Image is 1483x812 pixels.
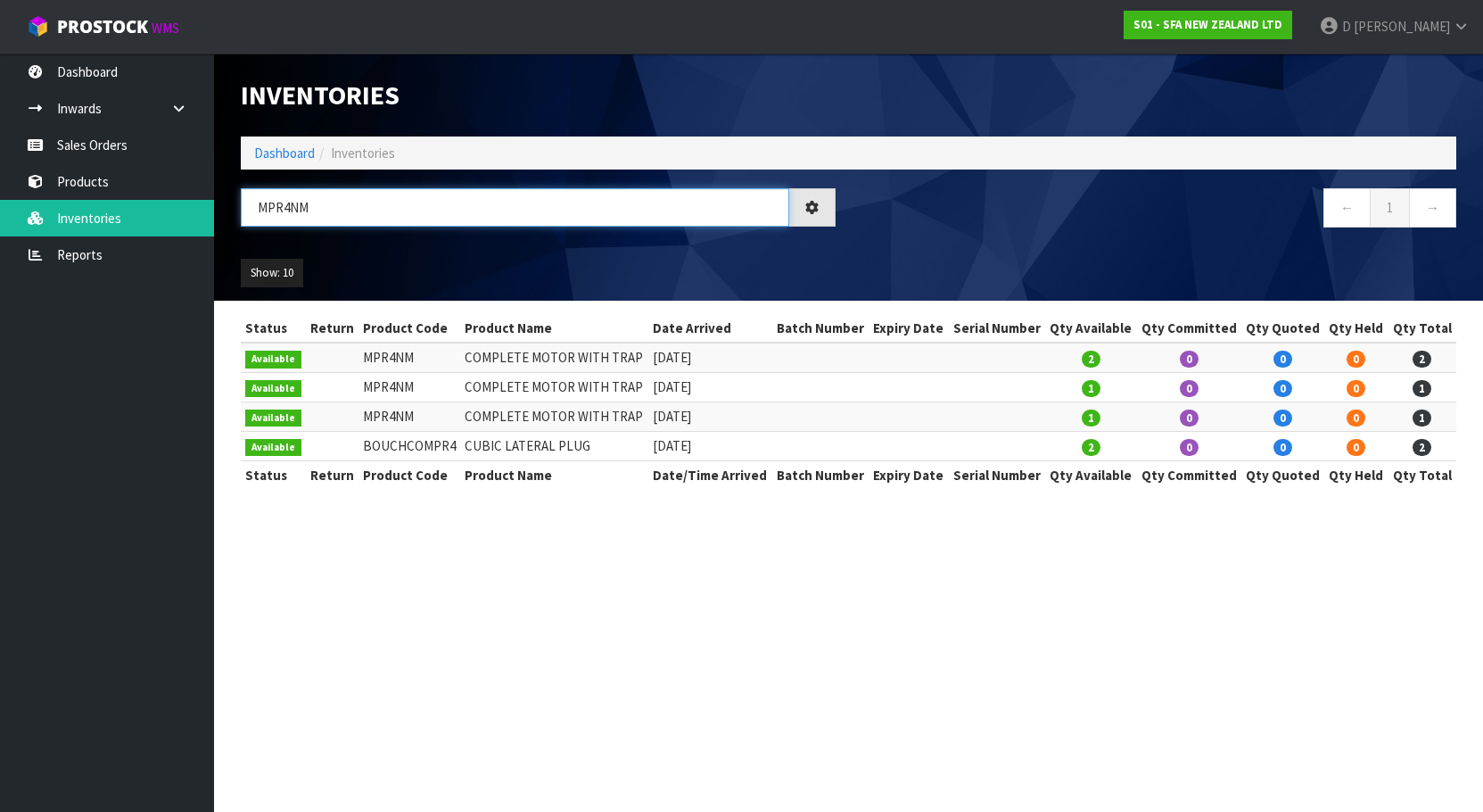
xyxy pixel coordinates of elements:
th: Product Code [358,460,460,489]
th: Date Arrived [648,314,772,343]
td: MPR4NM [358,402,460,431]
span: 2 [1413,351,1431,368]
span: 0 [1180,439,1199,456]
span: 0 [1273,439,1292,456]
td: COMPLETE MOTOR WITH TRAP [460,373,648,402]
th: Product Name [460,314,648,343]
span: 2 [1082,439,1100,456]
span: 1 [1413,380,1431,397]
span: 0 [1273,380,1292,397]
th: Qty Quoted [1241,460,1324,489]
th: Return [306,460,358,489]
td: MPR4NM [358,343,460,372]
th: Qty Quoted [1241,314,1324,343]
a: Dashboard [254,145,315,162]
th: Status [241,314,306,343]
span: 0 [1273,351,1292,368]
a: ← [1323,188,1371,227]
td: [DATE] [648,373,772,402]
span: Available [245,351,301,369]
th: Batch Number [772,460,869,489]
td: MPR4NM [358,373,460,402]
th: Qty Committed [1137,314,1241,343]
th: Qty Total [1388,460,1456,489]
span: 0 [1273,410,1292,427]
nav: Page navigation [862,188,1457,232]
th: Qty Available [1045,314,1136,343]
span: 1 [1082,410,1100,427]
th: Date/Time Arrived [648,460,772,489]
th: Serial Number [949,460,1045,489]
h1: Inventories [241,80,836,110]
span: 0 [1180,380,1199,397]
td: BOUCHCOMPR4 [358,431,460,460]
td: [DATE] [648,343,772,372]
th: Serial Number [949,314,1045,343]
th: Product Code [358,314,460,343]
span: [PERSON_NAME] [1354,18,1450,35]
td: COMPLETE MOTOR WITH TRAP [460,343,648,372]
span: Available [245,380,301,398]
th: Product Name [460,460,648,489]
th: Qty Held [1324,460,1388,489]
span: 0 [1347,410,1365,427]
button: Show: 10 [241,259,303,287]
span: 2 [1413,439,1431,456]
th: Qty Available [1045,460,1136,489]
span: 1 [1082,380,1100,397]
span: 0 [1347,380,1365,397]
span: ProStock [57,15,148,38]
td: [DATE] [648,402,772,431]
a: 1 [1370,188,1410,227]
input: Search inventories [241,188,789,227]
th: Expiry Date [869,460,948,489]
th: Status [241,460,306,489]
span: 2 [1082,351,1100,368]
span: Available [245,410,301,427]
span: Inventories [331,145,395,162]
th: Qty Held [1324,314,1388,343]
span: 0 [1180,410,1199,427]
td: CUBIC LATERAL PLUG [460,431,648,460]
a: → [1409,188,1456,227]
img: cube-alt.png [27,15,49,37]
th: Qty Committed [1137,460,1241,489]
span: 1 [1413,410,1431,427]
th: Qty Total [1388,314,1456,343]
span: D [1342,18,1351,35]
small: WMS [152,20,179,37]
span: 0 [1347,351,1365,368]
th: Return [306,314,358,343]
strong: S01 - SFA NEW ZEALAND LTD [1133,17,1282,32]
span: 0 [1347,439,1365,456]
span: 0 [1180,351,1199,368]
td: [DATE] [648,431,772,460]
span: Available [245,439,301,457]
td: COMPLETE MOTOR WITH TRAP [460,402,648,431]
th: Batch Number [772,314,869,343]
th: Expiry Date [869,314,948,343]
